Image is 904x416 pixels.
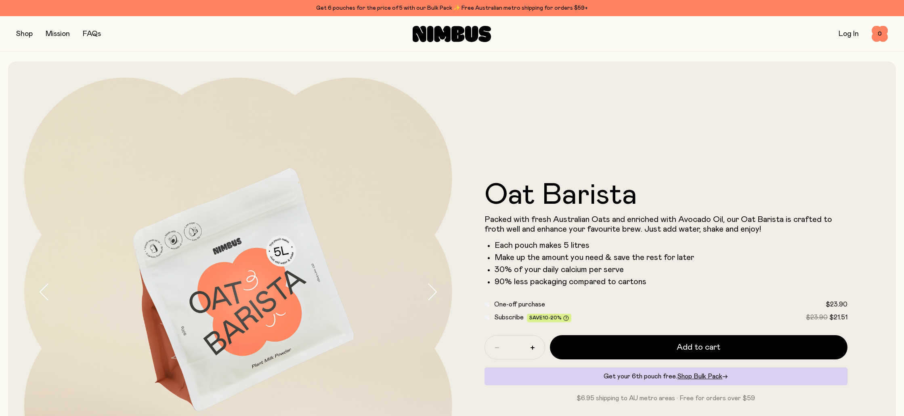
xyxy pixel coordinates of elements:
[485,393,848,403] p: $6.95 shipping to AU metro areas · Free for orders over $59
[550,335,848,359] button: Add to cart
[494,314,524,321] span: Subscribe
[806,314,828,321] span: $23.90
[485,181,848,210] h1: Oat Barista
[16,3,888,13] div: Get 6 pouches for the price of 5 with our Bulk Pack ✨ Free Australian metro shipping for orders $59+
[677,342,720,353] span: Add to cart
[485,367,848,385] div: Get your 6th pouch free.
[83,30,101,38] a: FAQs
[872,26,888,42] button: 0
[529,315,569,321] span: Save
[495,253,848,262] li: Make up the amount you need & save the rest for later
[495,265,848,275] li: 30% of your daily calcium per serve
[677,373,728,380] a: Shop Bulk Pack→
[46,30,70,38] a: Mission
[677,373,722,380] span: Shop Bulk Pack
[543,315,562,320] span: 10-20%
[495,241,848,250] li: Each pouch makes 5 litres
[485,215,848,234] p: Packed with fresh Australian Oats and enriched with Avocado Oil, our Oat Barista is crafted to fr...
[829,314,847,321] span: $21.51
[839,30,859,38] a: Log In
[494,301,545,308] span: One-off purchase
[495,277,848,287] li: 90% less packaging compared to cartons
[826,301,847,308] span: $23.90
